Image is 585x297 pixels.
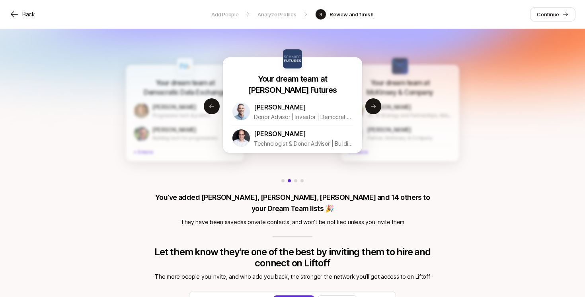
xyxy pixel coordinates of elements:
[349,126,364,141] img: 1707106965567
[349,103,364,118] img: 1719262435656
[152,217,433,227] p: They have been saved as private contacts , and won’t be notified unless you invite them
[232,129,250,147] img: 1516261509803
[370,78,429,88] p: Your dream team at
[254,112,353,122] p: Donor Advisor | Investor | Democratic Strategist
[144,88,226,97] p: Democratic Data Exchange
[152,272,433,281] p: The more people you invite, and who add you back, the stronger the network you’ll get access to o...
[348,145,452,157] p: + 7 more
[257,10,296,18] p: Analyze Profiles
[254,129,306,139] p: [PERSON_NAME]
[152,125,197,134] p: [PERSON_NAME]
[367,111,452,119] p: VP, AI Strategy and Partnerships, AbbVie | ex-Google, ex-McKinsey
[152,192,433,214] p: You’ve added [PERSON_NAME], [PERSON_NAME], [PERSON_NAME] and 14 others to your Dream Team lists 🎉
[367,134,452,142] p: Partner, McKinsey & Company
[152,111,237,119] p: Progressive tech & politics
[134,126,149,141] img: 1621616830166
[156,78,214,88] p: Your dream team at
[22,10,35,19] p: Back
[177,58,193,74] img: 959bebaf_dcab_48df_9ab7_8b2484b7ba89.jpg
[367,125,411,134] p: [PERSON_NAME]
[392,58,408,74] img: f39e7aa2_b795_4ace_9e61_3277a461a18b.jpg
[258,73,328,84] p: Your dream team at
[232,103,250,120] img: 1710217737141
[319,10,322,18] p: 3
[248,84,337,96] p: [PERSON_NAME] Futures
[152,103,197,111] p: [PERSON_NAME]
[283,49,302,68] img: 973e86e5_3432_4657_ac1c_685aa8bab78b.jpg
[254,139,353,148] p: Technologist & Donor Advisor | Building and Supporting Tech to Strengthen Democracy
[537,10,559,18] p: Continue
[530,7,575,21] a: Continue
[367,88,433,97] p: McKinsey & Company
[133,145,237,157] p: + 3 more
[152,134,237,142] p: Building tech for progressives
[211,10,238,18] p: Add People
[330,10,374,18] p: Review and finish
[367,103,411,111] p: [PERSON_NAME]
[134,103,149,118] img: 1628370723240
[152,246,433,269] p: Let them know they’re one of the best by inviting them to hire and connect on Liftoff
[254,102,306,112] p: [PERSON_NAME]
